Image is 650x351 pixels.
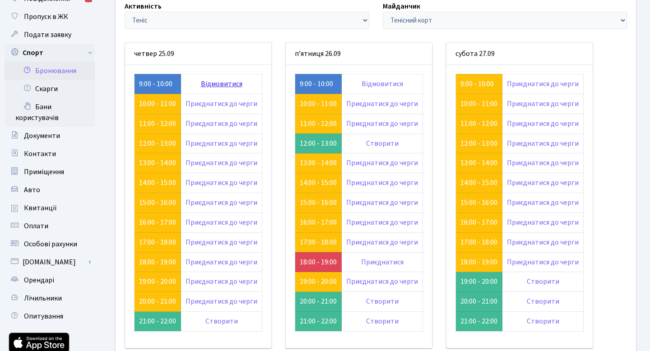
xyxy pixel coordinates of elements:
a: 17:00 - 18:00 [460,237,497,247]
a: 14:00 - 15:00 [460,178,497,188]
a: Контакти [5,145,95,163]
td: 21:00 - 22:00 [135,312,181,332]
a: 13:00 - 14:00 [460,158,497,168]
a: 9:00 - 10:00 [139,79,172,89]
a: Спорт [5,44,95,62]
span: Авто [24,185,40,195]
td: 12:00 - 13:00 [295,134,342,153]
a: Орендарі [5,271,95,289]
a: 15:00 - 16:00 [300,198,337,208]
a: 10:00 - 11:00 [139,99,176,109]
a: Лічильники [5,289,95,307]
a: 14:00 - 15:00 [300,178,337,188]
a: Створити [366,296,399,306]
a: Приєднатися до черги [507,99,579,109]
span: Орендарі [24,275,54,285]
a: Особові рахунки [5,235,95,253]
a: Приєднатися до черги [507,79,579,89]
a: Приєднатися до черги [507,217,579,227]
a: Створити [527,277,559,286]
td: 21:00 - 22:00 [456,312,502,332]
a: Приєднатися до черги [346,99,418,109]
a: Приєднатися до черги [507,119,579,129]
a: Приєднатися до черги [507,139,579,148]
div: четвер 25.09 [125,43,271,65]
a: Створити [366,139,399,148]
a: Пропуск в ЖК [5,8,95,26]
a: Опитування [5,307,95,325]
a: 20:00 - 21:00 [139,296,176,306]
a: 15:00 - 16:00 [139,198,176,208]
a: Приєднатися до черги [346,119,418,129]
a: 11:00 - 12:00 [300,119,337,129]
a: 15:00 - 16:00 [460,198,497,208]
a: Бани користувачів [5,98,95,127]
span: Контакти [24,149,56,159]
a: 17:00 - 18:00 [139,237,176,247]
a: 16:00 - 17:00 [460,217,497,227]
a: Приєднатися до черги [507,178,579,188]
a: Приміщення [5,163,95,181]
a: 14:00 - 15:00 [139,178,176,188]
span: Документи [24,131,60,141]
a: Приєднатися до черги [346,237,418,247]
a: Приєднатися до черги [186,178,257,188]
a: Документи [5,127,95,145]
a: Приєднатися до черги [186,237,257,247]
a: Приєднатися до черги [186,158,257,168]
span: Квитанції [24,203,57,213]
a: Приєднатися до черги [346,198,418,208]
a: 11:00 - 12:00 [460,119,497,129]
a: Приєднатися до черги [186,119,257,129]
a: Приєднатися до черги [346,178,418,188]
a: 12:00 - 13:00 [460,139,497,148]
a: 16:00 - 17:00 [300,217,337,227]
a: Оплати [5,217,95,235]
div: п’ятниця 26.09 [286,43,432,65]
a: Приєднатися до черги [507,198,579,208]
div: субота 27.09 [446,43,593,65]
a: Приєднатися до черги [186,277,257,286]
a: Приєднатися до черги [346,277,418,286]
span: Особові рахунки [24,239,77,249]
a: Відмовитися [201,79,242,89]
a: Приєднатися до черги [186,296,257,306]
span: Опитування [24,311,63,321]
a: 19:00 - 20:00 [300,277,337,286]
a: Приєднатися до черги [346,158,418,168]
a: 11:00 - 12:00 [139,119,176,129]
a: 10:00 - 11:00 [300,99,337,109]
a: 9:00 - 10:00 [460,79,494,89]
span: Пропуск в ЖК [24,12,68,22]
a: 18:00 - 19:00 [460,257,497,267]
a: Приєднатися до черги [507,237,579,247]
a: Скарги [5,80,95,98]
span: Подати заявку [24,30,71,40]
a: Створити [366,316,399,326]
a: 13:00 - 14:00 [300,158,337,168]
span: Оплати [24,221,48,231]
a: Приєднатися до черги [186,257,257,267]
a: Приєднатися до черги [346,217,418,227]
a: 13:00 - 14:00 [139,158,176,168]
a: 10:00 - 11:00 [460,99,497,109]
a: [DOMAIN_NAME] [5,253,95,271]
a: Створити [205,316,238,326]
a: 18:00 - 19:00 [300,257,337,267]
a: Відмовитися [362,79,403,89]
a: 12:00 - 13:00 [139,139,176,148]
td: 20:00 - 21:00 [456,292,502,312]
a: Подати заявку [5,26,95,44]
a: Приєднатися до черги [507,158,579,168]
a: Створити [527,316,559,326]
a: 17:00 - 18:00 [300,237,337,247]
a: 18:00 - 19:00 [139,257,176,267]
td: 20:00 - 21:00 [295,292,342,312]
td: 21:00 - 22:00 [295,312,342,332]
a: Приєднатися до черги [186,99,257,109]
span: Приміщення [24,167,64,177]
label: Майданчик [383,1,420,12]
a: Створити [527,296,559,306]
a: Авто [5,181,95,199]
td: 19:00 - 20:00 [456,272,502,292]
